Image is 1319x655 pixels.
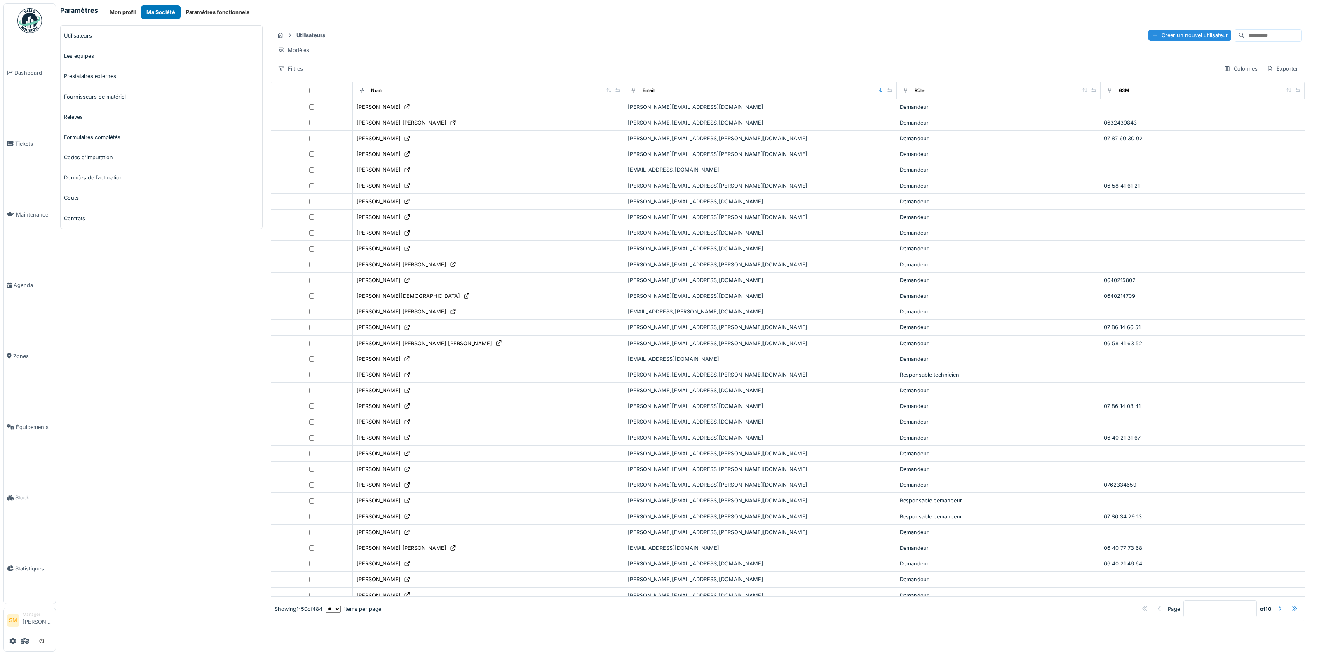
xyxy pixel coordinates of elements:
[900,308,1097,316] div: Demandeur
[141,5,181,19] button: Ma Société
[628,434,893,442] div: [PERSON_NAME][EMAIL_ADDRESS][DOMAIN_NAME]
[181,5,255,19] a: Paramètres fonctionnels
[628,418,893,426] div: [PERSON_NAME][EMAIL_ADDRESS][DOMAIN_NAME]
[357,213,401,221] div: [PERSON_NAME]
[357,134,401,142] div: [PERSON_NAME]
[61,188,262,208] a: Coûts
[1220,63,1261,75] div: Colonnes
[4,391,56,462] a: Équipements
[900,434,1097,442] div: Demandeur
[357,198,401,205] div: [PERSON_NAME]
[628,355,893,363] div: [EMAIL_ADDRESS][DOMAIN_NAME]
[900,371,1097,379] div: Responsable technicien
[900,103,1097,111] div: Demandeur
[628,182,893,190] div: [PERSON_NAME][EMAIL_ADDRESS][PERSON_NAME][DOMAIN_NAME]
[357,434,401,442] div: [PERSON_NAME]
[15,140,52,148] span: Tickets
[900,465,1097,473] div: Demandeur
[357,166,401,174] div: [PERSON_NAME]
[900,198,1097,205] div: Demandeur
[326,605,381,613] div: items per page
[61,127,262,147] a: Formulaires complétés
[900,560,1097,568] div: Demandeur
[628,134,893,142] div: [PERSON_NAME][EMAIL_ADDRESS][PERSON_NAME][DOMAIN_NAME]
[61,167,262,188] a: Données de facturation
[628,292,893,300] div: [PERSON_NAME][EMAIL_ADDRESS][DOMAIN_NAME]
[900,355,1097,363] div: Demandeur
[1104,339,1301,347] div: 06 58 41 63 52
[275,605,322,613] div: Showing 1 - 50 of 484
[900,513,1097,521] div: Responsable demandeur
[643,87,655,94] div: Email
[16,211,52,219] span: Maintenance
[357,528,401,536] div: [PERSON_NAME]
[900,402,1097,410] div: Demandeur
[357,229,401,237] div: [PERSON_NAME]
[357,245,401,252] div: [PERSON_NAME]
[357,418,401,426] div: [PERSON_NAME]
[357,465,401,473] div: [PERSON_NAME]
[628,497,893,504] div: [PERSON_NAME][EMAIL_ADDRESS][PERSON_NAME][DOMAIN_NAME]
[61,66,262,86] a: Prestataires externes
[17,8,42,33] img: Badge_color-CXgf-gQk.svg
[357,544,446,552] div: [PERSON_NAME] [PERSON_NAME]
[357,497,401,504] div: [PERSON_NAME]
[357,591,401,599] div: [PERSON_NAME]
[61,147,262,167] a: Codes d'imputation
[357,339,492,347] div: [PERSON_NAME] [PERSON_NAME] [PERSON_NAME]
[628,323,893,331] div: [PERSON_NAME][EMAIL_ADDRESS][PERSON_NAME][DOMAIN_NAME]
[357,103,401,111] div: [PERSON_NAME]
[1104,323,1301,331] div: 07 86 14 66 51
[628,575,893,583] div: [PERSON_NAME][EMAIL_ADDRESS][DOMAIN_NAME]
[628,150,893,158] div: [PERSON_NAME][EMAIL_ADDRESS][PERSON_NAME][DOMAIN_NAME]
[14,281,52,289] span: Agenda
[357,513,401,521] div: [PERSON_NAME]
[900,497,1097,504] div: Responsable demandeur
[900,528,1097,536] div: Demandeur
[60,7,98,14] h6: Paramètres
[900,418,1097,426] div: Demandeur
[13,352,52,360] span: Zones
[628,465,893,473] div: [PERSON_NAME][EMAIL_ADDRESS][PERSON_NAME][DOMAIN_NAME]
[628,481,893,489] div: [PERSON_NAME][EMAIL_ADDRESS][PERSON_NAME][DOMAIN_NAME]
[23,611,52,629] li: [PERSON_NAME]
[1263,63,1302,75] div: Exporter
[357,355,401,363] div: [PERSON_NAME]
[357,292,460,300] div: [PERSON_NAME][DEMOGRAPHIC_DATA]
[1104,560,1301,568] div: 06 40 21 46 64
[1104,434,1301,442] div: 06 40 21 31 67
[900,245,1097,252] div: Demandeur
[7,611,52,631] a: SM Manager[PERSON_NAME]
[1104,182,1301,190] div: 06 58 41 61 21
[628,528,893,536] div: [PERSON_NAME][EMAIL_ADDRESS][PERSON_NAME][DOMAIN_NAME]
[104,5,141,19] button: Mon profil
[357,182,401,190] div: [PERSON_NAME]
[900,261,1097,269] div: Demandeur
[4,321,56,392] a: Zones
[900,213,1097,221] div: Demandeur
[628,261,893,269] div: [PERSON_NAME][EMAIL_ADDRESS][PERSON_NAME][DOMAIN_NAME]
[628,198,893,205] div: [PERSON_NAME][EMAIL_ADDRESS][DOMAIN_NAME]
[900,150,1097,158] div: Demandeur
[900,119,1097,127] div: Demandeur
[900,544,1097,552] div: Demandeur
[1104,134,1301,142] div: 07 87 60 30 02
[915,87,925,94] div: Rôle
[1104,292,1301,300] div: 0640214709
[357,119,446,127] div: [PERSON_NAME] [PERSON_NAME]
[1168,605,1180,613] div: Page
[1148,30,1231,41] div: Créer un nouvel utilisateur
[628,229,893,237] div: [PERSON_NAME][EMAIL_ADDRESS][DOMAIN_NAME]
[628,450,893,457] div: [PERSON_NAME][EMAIL_ADDRESS][PERSON_NAME][DOMAIN_NAME]
[7,614,19,627] li: SM
[357,402,401,410] div: [PERSON_NAME]
[357,450,401,457] div: [PERSON_NAME]
[274,63,307,75] div: Filtres
[628,339,893,347] div: [PERSON_NAME][EMAIL_ADDRESS][PERSON_NAME][DOMAIN_NAME]
[628,166,893,174] div: [EMAIL_ADDRESS][DOMAIN_NAME]
[900,339,1097,347] div: Demandeur
[357,371,401,379] div: [PERSON_NAME]
[628,308,893,316] div: [EMAIL_ADDRESS][PERSON_NAME][DOMAIN_NAME]
[274,44,313,56] div: Modèles
[628,560,893,568] div: [PERSON_NAME][EMAIL_ADDRESS][DOMAIN_NAME]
